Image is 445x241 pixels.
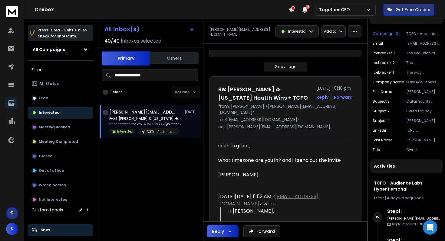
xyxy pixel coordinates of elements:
p: to: <[EMAIL_ADDRESS][DOMAIN_NAME]> [218,117,353,123]
p: Interested [288,29,306,34]
button: Reply [207,225,239,237]
button: Interested [28,107,93,119]
h6: Step 1 : [387,208,440,215]
button: Meeting Booked [28,121,93,133]
p: [EMAIL_ADDRESS][DOMAIN_NAME] [406,41,440,46]
p: [PERSON_NAME] & [US_STATE] Health Wins [406,118,440,123]
div: Reply [212,228,224,234]
p: Subject 1 [373,118,389,123]
p: Interested [117,129,133,134]
h1: All Inbox(s) [104,26,140,32]
p: Get Free Credits [396,7,430,13]
h1: Re: [PERSON_NAME] & [US_STATE] Health Wins + TCFO [218,85,313,102]
button: All Inbox(s) [100,23,199,35]
p: Campaign [373,31,394,36]
p: Inbox [39,228,50,233]
h1: [PERSON_NAME][EMAIL_ADDRESS][DOMAIN_NAME] [109,109,176,115]
p: Meeting Booked [39,125,70,130]
p: First Name [373,89,392,94]
div: Forward [334,94,353,100]
h3: Custom Labels [31,207,63,213]
p: [PERSON_NAME] [406,138,440,143]
button: Meeting Completed [28,136,93,148]
p: from: [PERSON_NAME] <[PERSON_NAME][EMAIL_ADDRESS][DOMAIN_NAME]> [218,103,353,115]
h3: Filters [28,66,93,74]
p: 2 days ago [275,64,296,69]
p: Reply Received [392,222,431,227]
p: Not Interested [39,197,68,202]
p: [DATE] : 01:18 pm [316,85,353,91]
div: | [374,196,439,201]
button: Reply [316,94,328,100]
span: 1 Step [374,195,384,201]
button: Campaign [373,31,400,36]
button: K [6,223,18,235]
h1: All Campaigns [33,47,65,53]
span: 40 / 40 [104,37,120,45]
p: ---------- Forwarded message --------- From: [PERSON_NAME] [109,121,182,126]
p: Interested [39,110,60,115]
label: Select [110,90,122,95]
p: [URL][DOMAIN_NAME][PERSON_NAME] [406,128,440,133]
h1: Onebox [35,6,288,13]
p: Icebreaker 2 [373,60,395,65]
p: [DATE] [185,110,198,114]
button: Primary [102,51,150,66]
p: UVM’s Legacy Fuels Inclusion [406,109,440,114]
div: Open Intercom Messenger [423,220,437,235]
a: [EMAIL_ADDRESS][DOMAIN_NAME] [218,193,318,207]
p: Subject 2 [373,109,390,114]
span: Cmd + Shift + k [50,27,81,34]
p: [PERSON_NAME][EMAIL_ADDRESS][DOMAIN_NAME] [227,124,330,130]
p: Fwd: [PERSON_NAME] & [US_STATE] Health [109,116,182,121]
button: Out of office [28,165,93,177]
p: Closed [39,154,53,159]
p: TCFO - Audience Labs - Hyper Personal [147,130,176,134]
p: cc: [218,124,225,130]
p: [PERSON_NAME] [406,89,440,94]
div: sounds great, [218,142,348,149]
h3: Inboxes selected [121,37,161,45]
p: Together CFO [319,7,352,13]
p: Icebreaker 1 [373,70,394,75]
p: Add to [324,29,336,34]
h1: TCFO - Audience Labs - Hyper Personal [374,180,439,192]
button: Inbox [28,224,93,236]
span: 36 [305,5,310,9]
p: Subject 3 [373,99,390,104]
button: All Campaigns [28,43,93,56]
p: Out of office [39,168,64,173]
p: The evolution of fitness centers from just a workout spot to a hub of community health has been f... [406,51,440,56]
p: Catamounts Wellness Evolution [406,99,440,104]
div: Hi [PERSON_NAME], [227,207,348,215]
button: Not Interested [28,194,93,206]
p: TCFO - Audience Labs - Hyper Personal [406,31,440,36]
p: Meeting Completed [39,139,78,144]
p: Duke‚Äôs Fitness Center [406,80,440,85]
p: Last Name [373,138,392,143]
h6: [PERSON_NAME][EMAIL_ADDRESS][DOMAIN_NAME] [387,216,440,221]
div: what timezone are you in? and ill send out the invite [218,157,348,164]
button: Closed [28,150,93,162]
p: The way [PERSON_NAME] Fitness Center is positioned within [US_STATE]'s health landscape caught my... [406,70,440,75]
p: Press to check for shortcuts. [38,27,87,39]
p: Icebreaker 3 [373,51,395,56]
button: All Status [28,78,93,90]
p: Wrong person [39,183,66,188]
button: Lead [28,92,93,104]
p: Company Name [373,80,404,85]
p: title [373,147,380,152]
button: Wrong person [28,179,93,191]
button: Get Free Credits [383,4,434,16]
div: Activities [370,159,443,173]
img: logo [6,6,18,17]
button: Forward [243,225,280,237]
p: Owner [406,147,440,152]
p: All Status [39,81,59,86]
p: The [GEOGRAPHIC_DATA][US_STATE]'s long history of pioneering inclusion since the 19th century set... [406,60,440,65]
p: Email [373,41,383,46]
div: [PERSON_NAME] [218,171,348,178]
p: [PERSON_NAME][EMAIL_ADDRESS][DOMAIN_NAME] [209,27,272,37]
